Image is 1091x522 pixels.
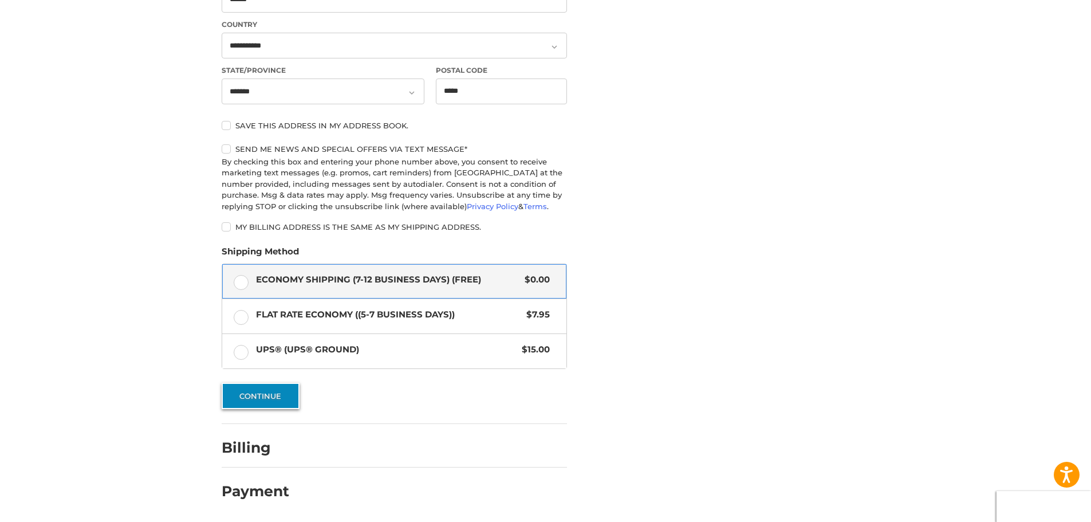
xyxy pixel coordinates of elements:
span: $0.00 [519,273,550,286]
label: Postal Code [436,65,568,76]
label: Country [222,19,567,30]
div: By checking this box and entering your phone number above, you consent to receive marketing text ... [222,156,567,213]
label: My billing address is the same as my shipping address. [222,222,567,231]
h2: Billing [222,439,289,457]
label: Send me news and special offers via text message* [222,144,567,154]
label: State/Province [222,65,424,76]
label: Save this address in my address book. [222,121,567,130]
a: Terms [523,202,547,211]
span: Economy Shipping (7-12 Business Days) (Free) [256,273,519,286]
span: Flat Rate Economy ((5-7 Business Days)) [256,308,521,321]
span: $7.95 [521,308,550,321]
span: UPS® (UPS® Ground) [256,343,517,356]
span: $15.00 [516,343,550,356]
a: Privacy Policy [467,202,518,211]
h2: Payment [222,482,289,500]
button: Continue [222,383,300,409]
iframe: Google Customer Reviews [997,491,1091,522]
legend: Shipping Method [222,245,299,264]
